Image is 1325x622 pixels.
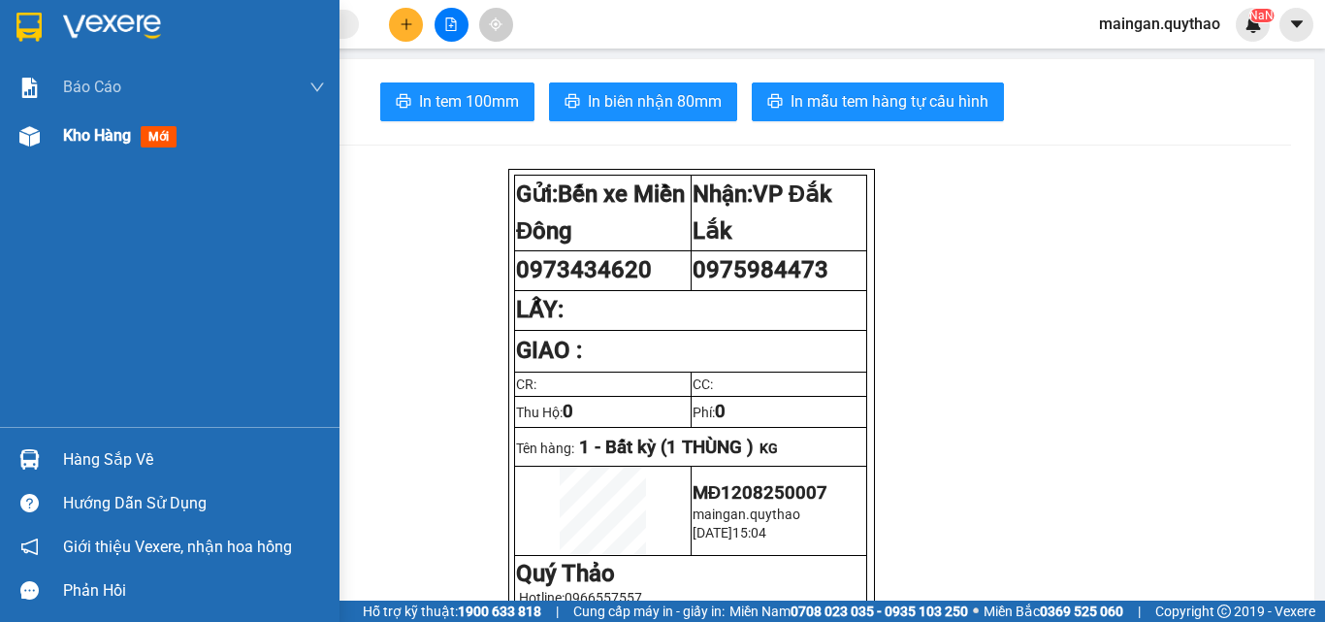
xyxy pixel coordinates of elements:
[134,108,147,121] span: environment
[565,590,642,606] span: 0966557557
[516,296,564,323] strong: LẤY:
[419,89,519,114] span: In tem 100mm
[10,82,134,125] li: VP Bến xe Miền Đông
[435,8,469,42] button: file-add
[516,337,582,364] strong: GIAO :
[729,601,968,622] span: Miền Nam
[565,93,580,112] span: printer
[10,10,281,47] li: Quý Thảo
[519,590,642,606] span: Hotline:
[63,576,325,606] div: Phản hồi
[515,372,692,396] td: CR:
[1249,9,1274,22] sup: NaN
[973,607,979,615] span: ⚪️
[19,126,40,147] img: warehouse-icon
[479,8,513,42] button: aim
[515,396,692,427] td: Thu Hộ:
[458,604,541,619] strong: 1900 633 818
[759,441,778,456] span: KG
[19,449,40,470] img: warehouse-icon
[63,445,325,475] div: Hàng sắp về
[1279,8,1313,42] button: caret-down
[489,17,502,31] span: aim
[134,82,258,104] li: VP VP Đắk Lắk
[363,601,541,622] span: Hỗ trợ kỹ thuật:
[588,89,722,114] span: In biên nhận 80mm
[10,128,130,208] b: Quán nước dãy 8 - D07, BX Miền Đông 292 Đinh Bộ Lĩnh
[715,401,726,422] span: 0
[444,17,458,31] span: file-add
[63,75,121,99] span: Báo cáo
[579,437,754,458] span: 1 - Bất kỳ (1 THÙNG )
[10,129,23,143] span: environment
[516,256,652,283] span: 0973434620
[396,93,411,112] span: printer
[1083,12,1236,36] span: maingan.quythao
[1288,16,1306,33] span: caret-down
[563,401,573,422] span: 0
[691,372,867,396] td: CC:
[20,494,39,512] span: question-circle
[693,507,800,522] span: maingan.quythao
[19,78,40,98] img: solution-icon
[516,180,685,245] strong: Gửi:
[732,525,766,540] span: 15:04
[516,180,685,245] span: Bến xe Miền Đông
[1244,16,1262,33] img: icon-new-feature
[380,82,534,121] button: printerIn tem 100mm
[691,396,867,427] td: Phí:
[516,437,865,458] p: Tên hàng:
[791,89,988,114] span: In mẫu tem hàng tự cấu hình
[693,180,832,245] span: VP Đắk Lắk
[16,13,42,42] img: logo-vxr
[63,535,292,559] span: Giới thiệu Vexere, nhận hoa hồng
[752,82,1004,121] button: printerIn mẫu tem hàng tự cấu hình
[309,80,325,95] span: down
[20,538,39,556] span: notification
[693,180,832,245] strong: Nhận:
[63,489,325,518] div: Hướng dẫn sử dụng
[693,256,828,283] span: 0975984473
[389,8,423,42] button: plus
[573,601,725,622] span: Cung cấp máy in - giấy in:
[400,17,413,31] span: plus
[141,126,177,147] span: mới
[20,581,39,600] span: message
[516,560,615,587] strong: Quý Thảo
[549,82,737,121] button: printerIn biên nhận 80mm
[63,126,131,145] span: Kho hàng
[693,525,732,540] span: [DATE]
[791,604,968,619] strong: 0708 023 035 - 0935 103 250
[1040,604,1123,619] strong: 0369 525 060
[693,482,827,504] span: MĐ1208250007
[1138,601,1141,622] span: |
[1217,605,1231,618] span: copyright
[767,93,783,112] span: printer
[556,601,559,622] span: |
[984,601,1123,622] span: Miền Bắc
